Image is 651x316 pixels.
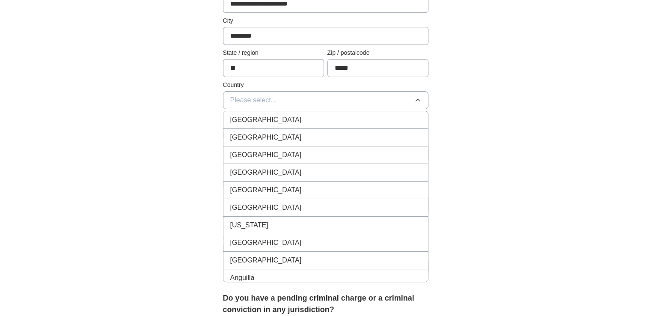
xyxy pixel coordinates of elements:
[230,150,302,160] span: [GEOGRAPHIC_DATA]
[230,255,302,265] span: [GEOGRAPHIC_DATA]
[230,95,277,105] span: Please select...
[223,292,428,316] label: Do you have a pending criminal charge or a criminal conviction in any jurisdiction?
[230,167,302,178] span: [GEOGRAPHIC_DATA]
[230,273,255,283] span: Anguilla
[223,48,324,57] label: State / region
[327,48,428,57] label: Zip / postalcode
[230,115,302,125] span: [GEOGRAPHIC_DATA]
[223,80,428,89] label: Country
[230,132,302,143] span: [GEOGRAPHIC_DATA]
[230,238,302,248] span: [GEOGRAPHIC_DATA]
[223,91,428,109] button: Please select...
[230,220,268,230] span: [US_STATE]
[230,203,302,213] span: [GEOGRAPHIC_DATA]
[223,16,428,25] label: City
[230,185,302,195] span: [GEOGRAPHIC_DATA]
